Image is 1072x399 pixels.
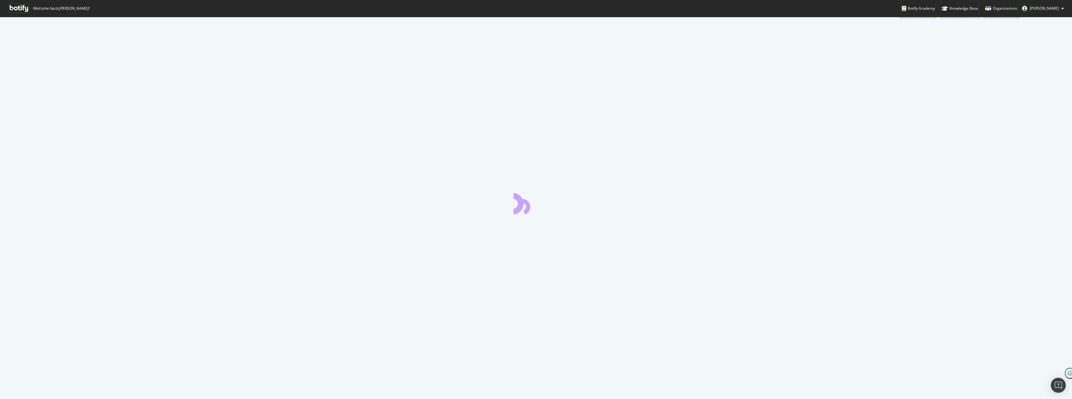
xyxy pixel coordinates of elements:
[514,192,558,214] div: animation
[902,5,935,12] div: Botify Academy
[942,5,978,12] div: Knowledge Base
[1017,3,1069,13] button: [PERSON_NAME]
[985,5,1017,12] div: Organizations
[33,6,89,11] span: Welcome back, [PERSON_NAME] !
[1051,378,1066,393] div: Open Intercom Messenger
[1030,6,1059,11] span: Eduardo Guerrero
